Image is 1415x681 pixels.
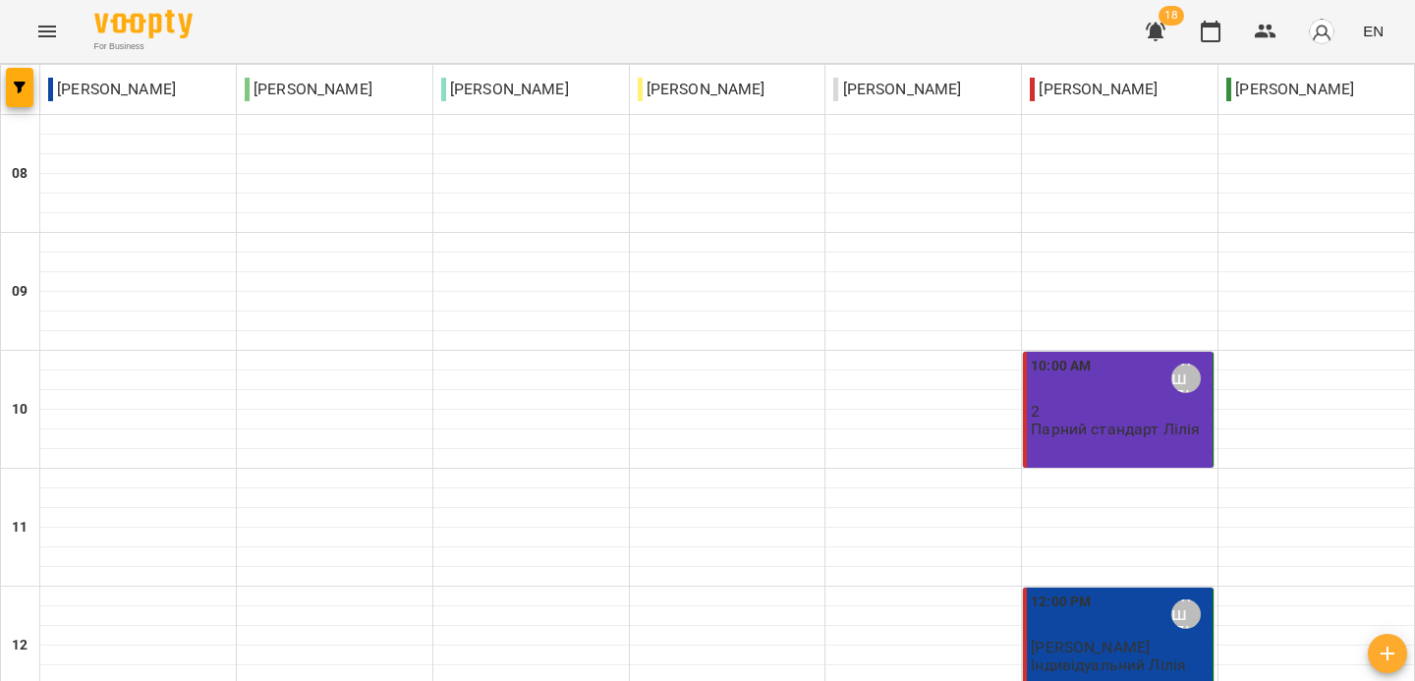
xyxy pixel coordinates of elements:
[1308,18,1335,45] img: avatar_s.png
[1159,6,1184,26] span: 18
[1031,592,1091,613] label: 12:00 PM
[94,40,193,53] span: For Business
[1031,656,1186,673] p: Індивідуальний Лілія
[1030,78,1158,101] p: [PERSON_NAME]
[1031,356,1091,377] label: 10:00 AM
[12,281,28,303] h6: 09
[24,8,71,55] button: Menu
[833,78,961,101] p: [PERSON_NAME]
[638,78,765,101] p: [PERSON_NAME]
[1031,403,1209,420] p: 2
[1363,21,1384,41] span: EN
[12,163,28,185] h6: 08
[1368,634,1407,673] button: Add lesson
[245,78,372,101] p: [PERSON_NAME]
[12,517,28,539] h6: 11
[1031,638,1150,656] span: [PERSON_NAME]
[48,78,176,101] p: [PERSON_NAME]
[1355,13,1391,49] button: EN
[12,399,28,421] h6: 10
[1226,78,1354,101] p: [PERSON_NAME]
[1171,364,1201,393] div: Титиш Лілія
[12,635,28,656] h6: 12
[1031,421,1200,437] p: Парний стандарт Лілія
[1171,599,1201,629] div: Титиш Лілія
[94,10,193,38] img: Voopty Logo
[441,78,569,101] p: [PERSON_NAME]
